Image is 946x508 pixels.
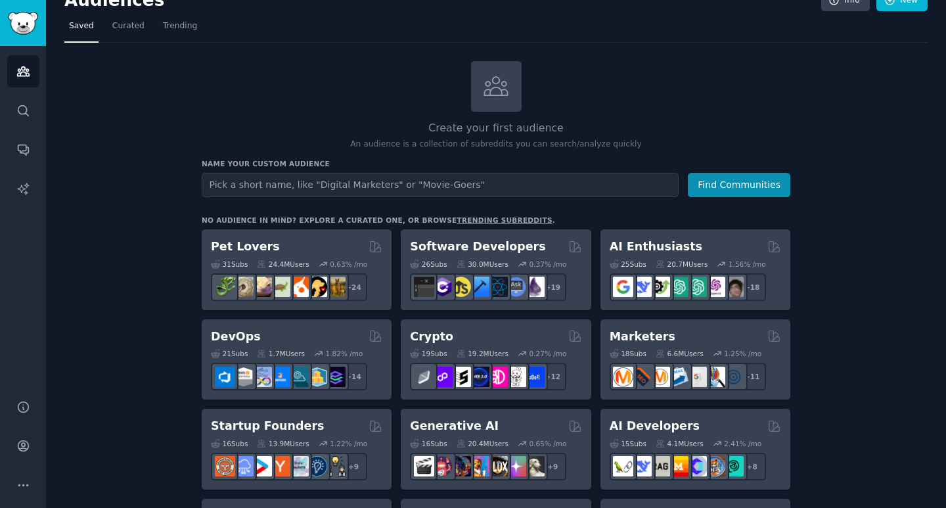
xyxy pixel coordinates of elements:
input: Pick a short name, like "Digital Marketers" or "Movie-Goers" [202,173,679,197]
button: Find Communities [688,173,790,197]
img: aivideo [414,456,434,476]
div: + 8 [738,453,766,480]
img: starryai [506,456,526,476]
div: 4.1M Users [656,439,704,448]
span: Curated [112,20,145,32]
p: An audience is a collection of subreddits you can search/analyze quickly [202,139,790,150]
div: + 18 [738,273,766,301]
img: MarketingResearch [705,367,725,387]
img: Rag [650,456,670,476]
img: DevOpsLinks [270,367,290,387]
img: web3 [469,367,489,387]
img: LangChain [613,456,633,476]
img: turtle [270,277,290,297]
img: Docker_DevOps [252,367,272,387]
img: EntrepreneurRideAlong [215,456,235,476]
img: dalle2 [432,456,453,476]
div: 13.9M Users [257,439,309,448]
img: content_marketing [613,367,633,387]
img: AWS_Certified_Experts [233,367,254,387]
img: CryptoNews [506,367,526,387]
a: trending subreddits [457,216,552,224]
img: chatgpt_prompts_ [687,277,707,297]
img: growmybusiness [325,456,346,476]
img: csharp [432,277,453,297]
img: ballpython [233,277,254,297]
div: + 9 [340,453,367,480]
div: + 24 [340,273,367,301]
img: GummySearch logo [8,12,38,35]
img: elixir [524,277,545,297]
img: dogbreed [325,277,346,297]
h2: Startup Founders [211,418,324,434]
img: PetAdvice [307,277,327,297]
img: aws_cdk [307,367,327,387]
img: AskComputerScience [506,277,526,297]
h2: Generative AI [410,418,499,434]
img: iOSProgramming [469,277,489,297]
img: MistralAI [668,456,688,476]
img: defi_ [524,367,545,387]
h2: Crypto [410,329,453,345]
div: 19 Sub s [410,349,447,358]
h2: Marketers [610,329,675,345]
img: defiblockchain [487,367,508,387]
a: Trending [158,16,202,43]
img: azuredevops [215,367,235,387]
div: + 14 [340,363,367,390]
h2: Software Developers [410,239,545,255]
img: ycombinator [270,456,290,476]
div: 1.7M Users [257,349,305,358]
img: 0xPolygon [432,367,453,387]
img: reactnative [487,277,508,297]
div: 1.25 % /mo [724,349,761,358]
img: herpetology [215,277,235,297]
div: 30.0M Users [457,260,508,269]
img: FluxAI [487,456,508,476]
img: Emailmarketing [668,367,688,387]
h2: AI Developers [610,418,700,434]
img: GoogleGeminiAI [613,277,633,297]
div: 1.82 % /mo [326,349,363,358]
img: Entrepreneurship [307,456,327,476]
div: 19.2M Users [457,349,508,358]
div: 26 Sub s [410,260,447,269]
div: 16 Sub s [410,439,447,448]
div: + 19 [539,273,566,301]
div: 0.63 % /mo [330,260,367,269]
div: 24.4M Users [257,260,309,269]
div: + 11 [738,363,766,390]
img: ethfinance [414,367,434,387]
img: ArtificalIntelligence [723,277,744,297]
img: ethstaker [451,367,471,387]
h2: Create your first audience [202,120,790,137]
img: OpenSourceAI [687,456,707,476]
img: platformengineering [288,367,309,387]
img: cockatiel [288,277,309,297]
div: 2.41 % /mo [724,439,761,448]
img: OnlineMarketing [723,367,744,387]
div: 18 Sub s [610,349,646,358]
img: OpenAIDev [705,277,725,297]
img: DeepSeek [631,277,652,297]
div: 15 Sub s [610,439,646,448]
h3: Name your custom audience [202,159,790,168]
div: No audience in mind? Explore a curated one, or browse . [202,216,555,225]
div: + 12 [539,363,566,390]
a: Curated [108,16,149,43]
div: + 9 [539,453,566,480]
div: 20.7M Users [656,260,708,269]
h2: AI Enthusiasts [610,239,702,255]
img: leopardgeckos [252,277,272,297]
img: SaaS [233,456,254,476]
a: Saved [64,16,99,43]
div: 20.4M Users [457,439,508,448]
img: llmops [705,456,725,476]
img: AskMarketing [650,367,670,387]
div: 16 Sub s [211,439,248,448]
img: PlatformEngineers [325,367,346,387]
img: DreamBooth [524,456,545,476]
img: deepdream [451,456,471,476]
img: indiehackers [288,456,309,476]
img: AIDevelopersSociety [723,456,744,476]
